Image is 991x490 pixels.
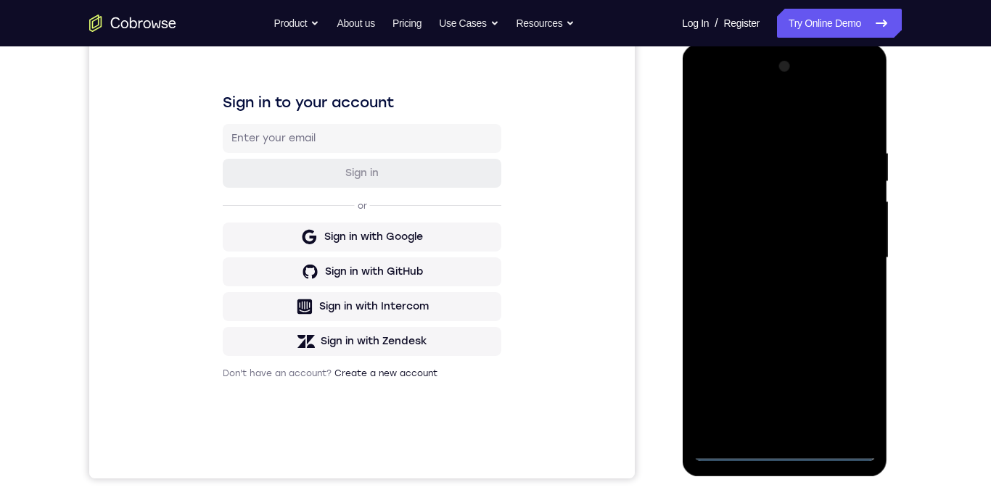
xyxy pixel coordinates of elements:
[245,375,348,386] a: Create a new account
[89,14,176,32] a: Go to the home page
[777,9,902,38] a: Try Online Demo
[715,14,717,32] span: /
[337,9,374,38] a: About us
[231,341,338,356] div: Sign in with Zendesk
[133,265,412,294] button: Sign in with GitHub
[392,9,422,38] a: Pricing
[724,9,760,38] a: Register
[230,307,340,321] div: Sign in with Intercom
[517,9,575,38] button: Resources
[274,9,320,38] button: Product
[133,99,412,120] h1: Sign in to your account
[133,375,412,386] p: Don't have an account?
[236,272,334,286] div: Sign in with GitHub
[133,230,412,259] button: Sign in with Google
[266,207,281,219] p: or
[133,166,412,195] button: Sign in
[133,334,412,363] button: Sign in with Zendesk
[682,9,709,38] a: Log In
[133,299,412,328] button: Sign in with Intercom
[439,9,498,38] button: Use Cases
[235,237,334,252] div: Sign in with Google
[142,138,403,153] input: Enter your email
